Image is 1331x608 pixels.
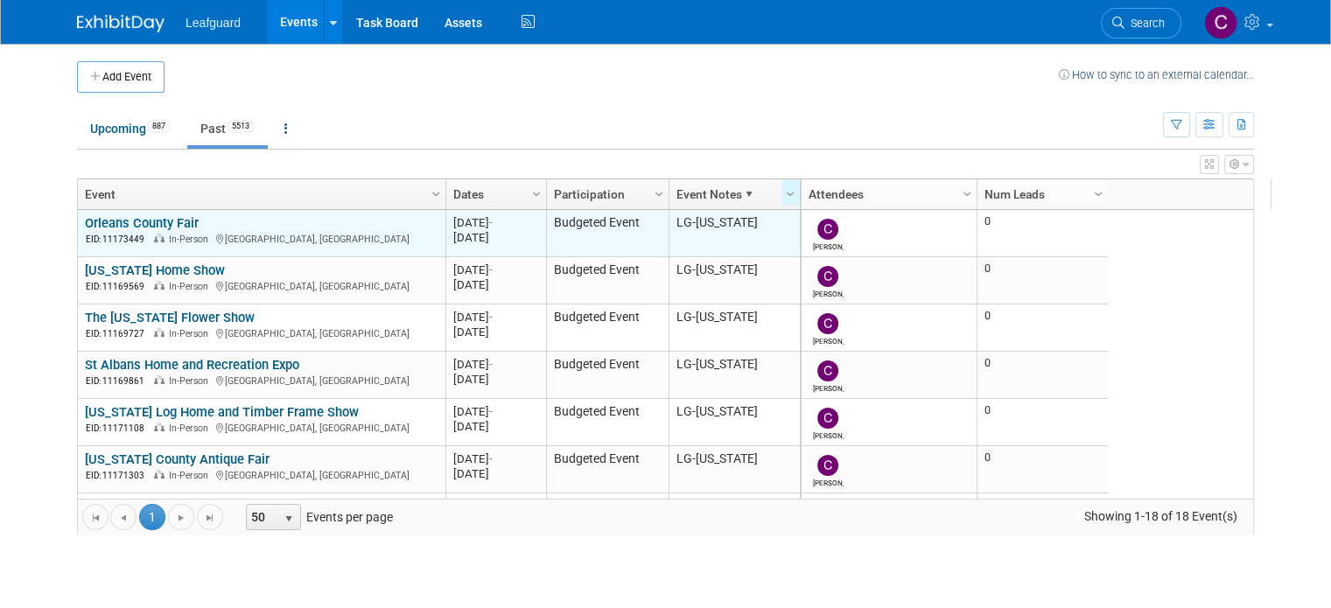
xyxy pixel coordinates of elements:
[960,187,974,201] span: Column Settings
[669,446,800,493] td: LG-[US_STATE]
[154,328,165,337] img: In-Person Event
[169,470,214,481] span: In-Person
[77,61,165,93] button: Add Event
[817,266,838,287] img: Calleen Kenney
[85,404,359,420] a: [US_STATE] Log Home and Timber Frame Show
[85,357,299,373] a: St Albans Home and Recreation Expo
[817,360,838,381] img: Calleen Kenney
[529,187,543,201] span: Column Settings
[203,511,217,525] span: Go to the last page
[546,399,669,446] td: Budgeted Event
[813,476,844,487] div: Calleen Kenney
[977,493,1108,541] td: 0
[669,304,800,352] td: LG-[US_STATE]
[453,179,535,209] a: Dates
[169,281,214,292] span: In-Person
[86,234,151,244] span: EID: 11173449
[669,352,800,399] td: LG-[US_STATE]
[669,257,800,304] td: LG-[US_STATE]
[224,504,410,530] span: Events per page
[169,234,214,245] span: In-Person
[676,179,788,209] a: Event Notes
[453,419,538,434] div: [DATE]
[453,466,538,481] div: [DATE]
[85,215,199,231] a: Orleans County Fair
[154,470,165,479] img: In-Person Event
[85,467,438,482] div: [GEOGRAPHIC_DATA], [GEOGRAPHIC_DATA]
[147,120,171,133] span: 887
[554,179,657,209] a: Participation
[489,216,493,229] span: -
[85,373,438,388] div: [GEOGRAPHIC_DATA], [GEOGRAPHIC_DATA]
[1068,504,1253,528] span: Showing 1-18 of 18 Event(s)
[85,420,438,435] div: [GEOGRAPHIC_DATA], [GEOGRAPHIC_DATA]
[197,504,223,530] a: Go to the last page
[453,230,538,245] div: [DATE]
[85,231,438,246] div: [GEOGRAPHIC_DATA], [GEOGRAPHIC_DATA]
[82,504,109,530] a: Go to the first page
[546,257,669,304] td: Budgeted Event
[546,304,669,352] td: Budgeted Event
[154,375,165,384] img: In-Person Event
[489,405,493,418] span: -
[282,512,296,526] span: select
[977,304,1108,352] td: 0
[1091,187,1105,201] span: Column Settings
[85,451,270,467] a: [US_STATE] County Antique Fair
[85,310,255,325] a: The [US_STATE] Flower Show
[86,329,151,339] span: EID: 11169727
[85,325,438,340] div: [GEOGRAPHIC_DATA], [GEOGRAPHIC_DATA]
[453,277,538,292] div: [DATE]
[669,399,800,446] td: LG-[US_STATE]
[453,357,538,372] div: [DATE]
[528,179,547,206] a: Column Settings
[169,375,214,387] span: In-Person
[489,311,493,324] span: -
[546,493,669,541] td: Budgeted Event
[154,423,165,431] img: In-Person Event
[652,187,666,201] span: Column Settings
[489,452,493,465] span: -
[86,376,151,386] span: EID: 11169861
[427,179,446,206] a: Column Settings
[813,429,844,440] div: Calleen Kenney
[977,210,1108,257] td: 0
[247,505,277,529] span: 50
[1101,8,1181,38] a: Search
[813,334,844,346] div: Calleen Kenney
[1089,179,1109,206] a: Column Settings
[489,358,493,371] span: -
[169,328,214,339] span: In-Person
[187,112,268,145] a: Past5513
[429,187,443,201] span: Column Settings
[977,257,1108,304] td: 0
[817,455,838,476] img: Calleen Kenney
[783,187,797,201] span: Column Settings
[85,278,438,293] div: [GEOGRAPHIC_DATA], [GEOGRAPHIC_DATA]
[977,399,1108,446] td: 0
[85,262,225,278] a: [US_STATE] Home Show
[489,263,493,276] span: -
[186,16,241,30] span: Leafguard
[669,210,800,257] td: LG-[US_STATE]
[85,179,434,209] a: Event
[453,325,538,339] div: [DATE]
[809,179,965,209] a: Attendees
[453,310,538,325] div: [DATE]
[174,511,188,525] span: Go to the next page
[817,313,838,334] img: Calleen Kenney
[77,15,165,32] img: ExhibitDay
[781,179,801,206] a: Column Settings
[154,234,165,242] img: In-Person Event
[88,511,102,525] span: Go to the first page
[958,179,977,206] a: Column Settings
[546,446,669,493] td: Budgeted Event
[453,372,538,387] div: [DATE]
[984,179,1096,209] a: Num Leads
[453,215,538,230] div: [DATE]
[977,446,1108,493] td: 0
[169,423,214,434] span: In-Person
[227,120,255,133] span: 5513
[86,282,151,291] span: EID: 11169569
[139,504,165,530] span: 1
